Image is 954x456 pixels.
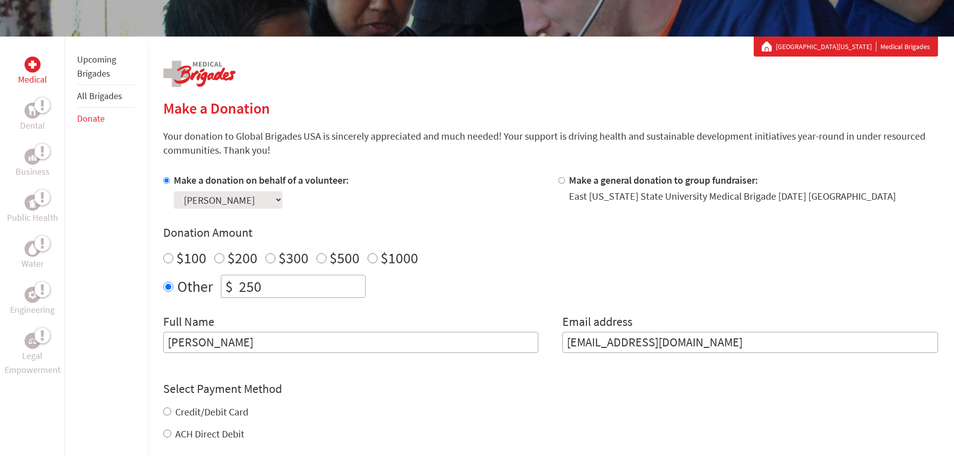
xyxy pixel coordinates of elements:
[77,85,135,108] li: All Brigades
[29,106,37,115] img: Dental
[25,241,41,257] div: Water
[77,113,105,124] a: Donate
[163,99,938,117] h2: Make a Donation
[20,103,45,133] a: DentalDental
[278,248,308,267] label: $300
[22,241,44,271] a: WaterWater
[25,287,41,303] div: Engineering
[29,61,37,69] img: Medical
[227,248,257,267] label: $200
[177,275,213,298] label: Other
[163,129,938,157] p: Your donation to Global Brigades USA is sincerely appreciated and much needed! Your support is dr...
[569,189,896,203] div: East [US_STATE] State University Medical Brigade [DATE] [GEOGRAPHIC_DATA]
[10,287,55,317] a: EngineeringEngineering
[176,248,206,267] label: $100
[77,90,122,102] a: All Brigades
[2,349,63,377] p: Legal Empowerment
[221,275,237,297] div: $
[562,314,632,332] label: Email address
[25,149,41,165] div: Business
[29,338,37,344] img: Legal Empowerment
[2,333,63,377] a: Legal EmpowermentLegal Empowerment
[29,291,37,299] img: Engineering
[25,333,41,349] div: Legal Empowerment
[163,314,214,332] label: Full Name
[25,57,41,73] div: Medical
[175,427,244,440] label: ACH Direct Debit
[163,332,539,353] input: Enter Full Name
[29,243,37,254] img: Water
[16,149,50,179] a: BusinessBusiness
[25,103,41,119] div: Dental
[762,42,930,52] div: Medical Brigades
[7,211,58,225] p: Public Health
[163,381,938,397] h4: Select Payment Method
[29,153,37,161] img: Business
[18,73,47,87] p: Medical
[175,405,248,418] label: Credit/Debit Card
[330,248,360,267] label: $500
[20,119,45,133] p: Dental
[16,165,50,179] p: Business
[237,275,365,297] input: Enter Amount
[18,57,47,87] a: MedicalMedical
[7,195,58,225] a: Public HealthPublic Health
[163,225,938,241] h4: Donation Amount
[562,332,938,353] input: Your Email
[22,257,44,271] p: Water
[77,54,116,79] a: Upcoming Brigades
[163,61,235,87] img: logo-medical.png
[77,49,135,85] li: Upcoming Brigades
[569,174,758,186] label: Make a general donation to group fundraiser:
[776,42,876,52] a: [GEOGRAPHIC_DATA][US_STATE]
[381,248,418,267] label: $1000
[174,174,349,186] label: Make a donation on behalf of a volunteer:
[10,303,55,317] p: Engineering
[25,195,41,211] div: Public Health
[77,108,135,130] li: Donate
[29,198,37,208] img: Public Health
